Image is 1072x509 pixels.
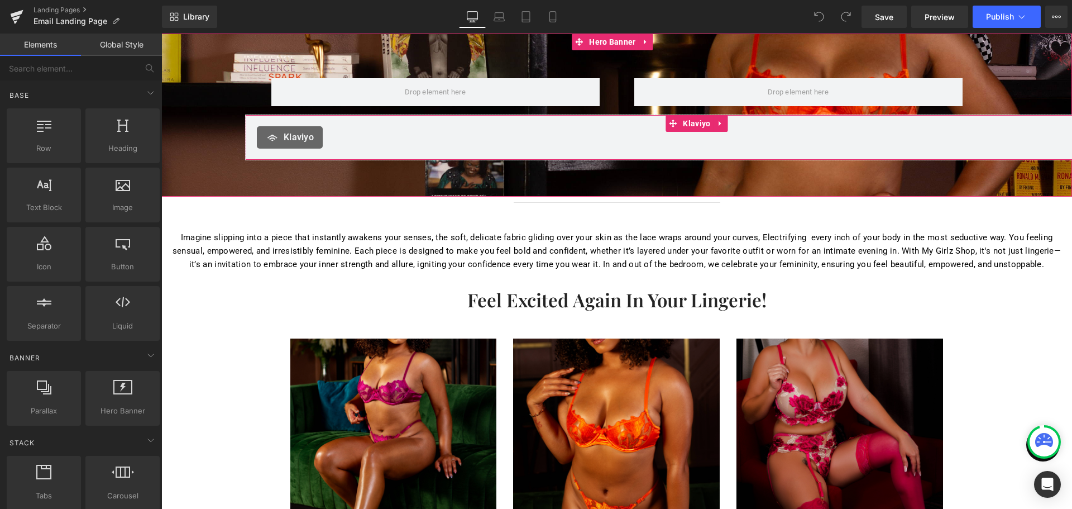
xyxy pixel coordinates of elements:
button: Undo [808,6,830,28]
span: Email Landing Page [33,17,107,26]
a: Tablet [513,6,539,28]
span: Base [8,90,30,101]
button: Redo [835,6,857,28]
a: Laptop [486,6,513,28]
span: Separator [10,320,78,332]
span: Tabs [10,490,78,502]
span: Hero Banner [89,405,156,417]
span: Row [10,142,78,154]
span: Library [183,12,209,22]
span: Preview [925,11,955,23]
button: Publish [973,6,1041,28]
img: 1:1 Personal Training [352,305,558,484]
span: Save [875,11,893,23]
a: Landing Pages [33,6,162,15]
span: Klaviyo [519,82,552,98]
span: Heading [89,142,156,154]
span: Carousel [89,490,156,502]
a: Preview [911,6,968,28]
span: Klaviyo [122,97,152,111]
a: Mobile [539,6,566,28]
span: Button [89,261,156,273]
span: Liquid [89,320,156,332]
a: Expand / Collapse [552,82,567,98]
button: More [1045,6,1068,28]
h2: Feel excited again in your lingerie! [249,254,662,278]
span: Text Block [10,202,78,213]
p: Imagine slipping into a piece that instantly awakens your senses, the soft, delicate fabric glidi... [8,197,902,237]
span: Parallax [10,405,78,417]
span: Banner [8,353,41,363]
inbox-online-store-chat: Shopify online store chat [862,394,902,431]
span: Icon [10,261,78,273]
span: Image [89,202,156,213]
img: Custom Workout Plans [129,305,336,484]
span: Publish [986,12,1014,21]
a: New Library [162,6,217,28]
span: Stack [8,437,36,448]
div: Open Intercom Messenger [1034,471,1061,498]
a: Desktop [459,6,486,28]
img: Join Fitness Challenges [575,305,782,484]
a: Global Style [81,34,162,56]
